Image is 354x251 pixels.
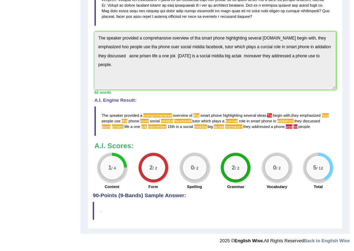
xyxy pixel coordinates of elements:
[148,184,158,189] label: Form
[129,119,140,123] span: phone
[183,124,193,129] span: social
[277,119,293,123] span: Possible spelling mistake found. (did you mean: addition)
[94,106,336,136] blockquote: . , , .
[243,113,256,117] span: several
[200,113,210,117] span: smart
[313,164,317,171] big: 5
[161,119,174,123] span: Possible spelling mistake found. (did you mean: media)
[150,119,160,123] span: social
[212,119,221,123] span: plays
[261,119,272,123] span: phone
[143,113,172,117] span: Possible spelling mistake found. (did you mean: comprehensive)
[189,113,192,117] span: of
[232,164,235,171] big: 2
[317,166,323,170] small: / 12
[298,124,310,129] span: people
[105,184,119,189] label: Content
[283,113,290,117] span: with
[201,119,211,123] span: which
[140,119,149,123] span: Possible spelling mistake found. (did you mean: over)
[224,124,225,129] span: Possible typo: you repeated a whitespace (did you mean: )
[112,124,123,129] span: Possible spelling mistake found. (did you mean: prison)
[194,124,207,129] span: Possible spelling mistake found. (did you mean: media)
[304,238,350,243] a: Back to English Wise
[102,124,111,129] span: Possible spelling mistake found. (did you mean: one)
[191,164,194,171] big: 0
[153,166,157,170] small: / 2
[122,119,128,123] span: Possible spelling mistake found. (did you mean: THA)
[111,166,116,170] small: / 4
[130,124,133,129] span: a
[93,202,337,220] blockquote: .
[168,124,175,129] span: 15th
[174,119,191,123] span: Possible spelling mistake found. (did you mean: Facebook)
[180,124,182,129] span: a
[149,164,153,171] big: 2
[222,119,224,123] span: a
[173,113,188,117] span: overview
[223,113,242,117] span: highlighting
[227,184,244,189] label: Grammar
[286,124,292,129] span: Make sure that ‘use to’ is correct. For habitual actions in the past or to mean ‘accustomed to’, ...
[273,113,282,117] span: begin
[102,113,108,117] span: The
[322,113,329,117] span: Possible spelling mistake found. (did you mean: Hoo)
[295,119,302,123] span: they
[267,184,288,189] label: Vocabulary
[94,142,134,150] b: A.I. Scores:
[300,113,321,117] span: emphasized
[243,124,251,129] span: they
[291,113,299,117] span: they
[276,166,281,170] small: / 2
[176,124,179,129] span: is
[125,124,129,129] span: life
[303,119,320,123] span: discussed
[235,166,240,170] small: / 2
[214,124,224,129] span: Possible spelling mistake found. (did you mean: ACTA)
[250,119,260,123] span: smart
[314,184,323,189] label: Total
[292,124,293,129] span: Make sure that ‘use to’ is correct. For habitual actions in the past or to mean ‘accustomed to’, ...
[211,113,222,117] span: phone
[94,89,336,95] div: 62 words
[108,164,111,171] big: 1
[247,119,250,123] span: in
[114,119,121,123] span: use
[257,113,266,117] span: ideas
[102,119,113,123] span: people
[220,234,350,244] div: 2025 © All Rights Reserved
[252,124,270,129] span: addressed
[140,113,142,117] span: a
[147,124,148,129] span: Possible typo: you repeated a whitespace (did you mean: )
[187,184,202,189] label: Spelling
[274,124,285,129] span: phone
[273,164,276,171] big: 0
[226,119,238,123] span: Possible spelling mistake found. (did you mean: crucial)
[225,124,242,129] span: Possible spelling mistake found. (did you mean: moreover)
[134,124,140,129] span: one
[109,113,123,117] span: speaker
[194,166,198,170] small: / 2
[239,119,245,123] span: role
[141,124,147,129] span: Possible spelling mistake found. (did you mean: OK)
[192,119,200,123] span: tutor
[193,113,199,117] span: Possible spelling mistake found. (did you mean: THA)
[94,98,336,103] h4: A.I. Engine Result:
[148,124,167,129] span: Possible spelling mistake found. (did you mean: November)
[273,119,276,123] span: in
[208,124,213,129] span: big
[234,238,264,243] strong: English Wise.
[271,124,273,129] span: a
[124,113,139,117] span: provided
[267,113,272,117] span: Add a space between sentences. (did you mean: To)
[293,124,297,129] span: Make sure that ‘use to’ is correct. For habitual actions in the past or to mean ‘accustomed to’, ...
